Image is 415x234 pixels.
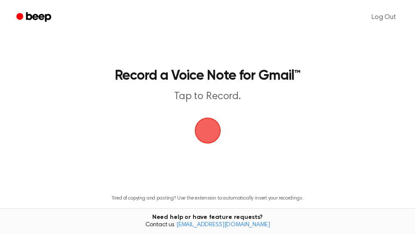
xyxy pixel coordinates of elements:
[112,195,304,202] p: Tired of copying and pasting? Use the extension to automatically insert your recordings.
[195,118,221,144] button: Beep Logo
[93,69,322,83] h1: Record a Voice Note for Gmail™
[363,7,405,28] a: Log Out
[5,222,410,229] span: Contact us
[93,90,322,104] p: Tap to Record.
[10,9,59,26] a: Beep
[176,222,270,228] a: [EMAIL_ADDRESS][DOMAIN_NAME]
